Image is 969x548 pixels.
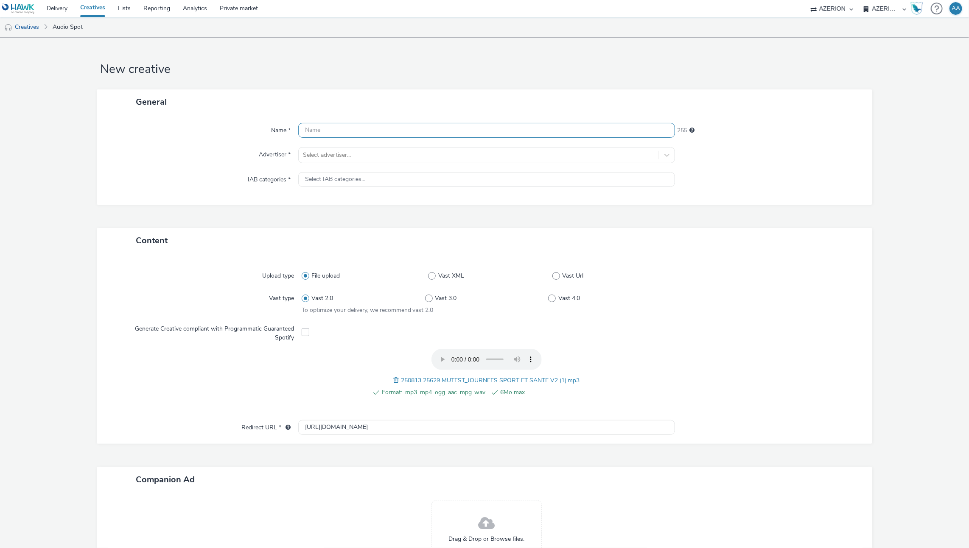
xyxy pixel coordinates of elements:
span: Drag & Drop or Browse files. [448,535,524,543]
span: 6Mo max [500,387,604,398]
span: 250813 25629 MUTEST_JOURNEES SPORT ET SANTE V2 (1).mp3 [401,376,580,384]
label: IAB categories * [244,172,294,184]
div: Maximum 255 characters [689,126,695,135]
label: Upload type [259,268,297,280]
span: File upload [311,272,340,280]
input: url... [298,420,675,435]
span: General [136,96,167,108]
span: Vast XML [438,272,464,280]
input: Name [298,123,675,138]
span: 255 [677,126,687,135]
span: Vast 3.0 [435,294,456,303]
a: Audio Spot [48,17,87,37]
span: Content [136,235,168,246]
span: Select IAB categories... [305,176,365,183]
span: To optimize your delivery, we recommend vast 2.0 [302,306,434,314]
label: Vast type [266,291,297,303]
a: Hawk Academy [910,2,927,15]
div: URL will be used as a validation URL with some SSPs and it will be the redirection URL of your cr... [281,423,291,432]
label: Redirect URL * [238,420,294,432]
span: Vast 2.0 [311,294,333,303]
label: Generate Creative compliant with Programmatic Guaranteed Spotify [112,321,297,342]
img: Hawk Academy [910,2,923,15]
div: AA [952,2,960,15]
span: Vast Url [562,272,583,280]
img: audio [4,23,13,32]
span: Format: .mp3 .mp4 .ogg .aac .mpg .wav [382,387,485,398]
h1: New creative [97,61,872,78]
label: Advertiser * [255,147,294,159]
label: Name * [268,123,294,135]
img: undefined Logo [2,3,35,14]
span: Vast 4.0 [558,294,580,303]
span: Companion Ad [136,474,195,485]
